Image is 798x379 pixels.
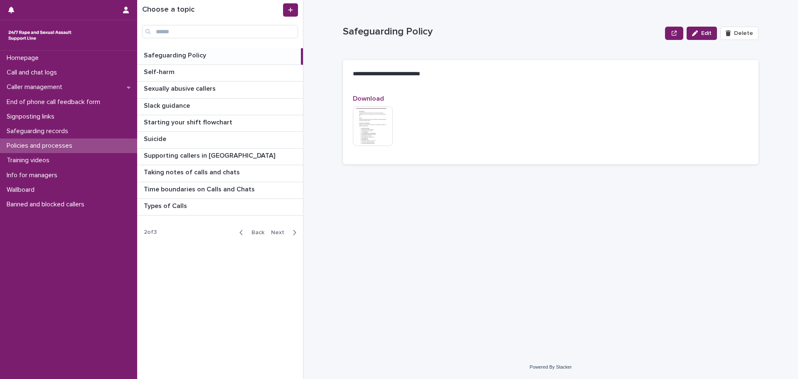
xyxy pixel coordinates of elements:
[137,182,303,199] a: Time boundaries on Calls and ChatsTime boundaries on Calls and Chats
[734,30,753,36] span: Delete
[144,134,168,143] p: Suicide
[268,229,303,236] button: Next
[137,115,303,132] a: Starting your shift flowchartStarting your shift flowchart
[142,25,298,38] input: Search
[137,48,303,65] a: Safeguarding PolicySafeguarding Policy
[3,54,45,62] p: Homepage
[246,230,264,235] span: Back
[3,171,64,179] p: Info for managers
[3,142,79,150] p: Policies and processes
[7,27,73,44] img: rhQMoQhaT3yELyF149Cw
[3,201,91,208] p: Banned and blocked callers
[720,27,759,40] button: Delete
[137,149,303,165] a: Supporting callers in [GEOGRAPHIC_DATA]Supporting callers in [GEOGRAPHIC_DATA]
[271,230,289,235] span: Next
[137,99,303,115] a: Slack guidanceSlack guidance
[144,67,176,76] p: Self-harm
[3,186,41,194] p: Wallboard
[3,156,56,164] p: Training videos
[343,26,662,38] p: Safeguarding Policy
[137,65,303,82] a: Self-harmSelf-harm
[3,83,69,91] p: Caller management
[137,165,303,182] a: Taking notes of calls and chatsTaking notes of calls and chats
[3,69,64,77] p: Call and chat logs
[144,83,217,93] p: Sexually abusive callers
[3,127,75,135] p: Safeguarding records
[687,27,717,40] button: Edit
[137,222,163,243] p: 2 of 3
[353,95,384,102] span: Download
[530,364,571,369] a: Powered By Stacker
[144,167,241,176] p: Taking notes of calls and chats
[3,113,61,121] p: Signposting links
[137,132,303,149] a: SuicideSuicide
[137,82,303,98] a: Sexually abusive callersSexually abusive callers
[144,117,234,126] p: Starting your shift flowchart
[3,98,107,106] p: End of phone call feedback form
[144,50,208,59] p: Safeguarding Policy
[144,150,277,160] p: Supporting callers in [GEOGRAPHIC_DATA]
[137,199,303,216] a: Types of CallsTypes of Calls
[142,5,281,15] h1: Choose a topic
[144,100,192,110] p: Slack guidance
[144,184,256,193] p: Time boundaries on Calls and Chats
[701,30,712,36] span: Edit
[144,201,189,210] p: Types of Calls
[233,229,268,236] button: Back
